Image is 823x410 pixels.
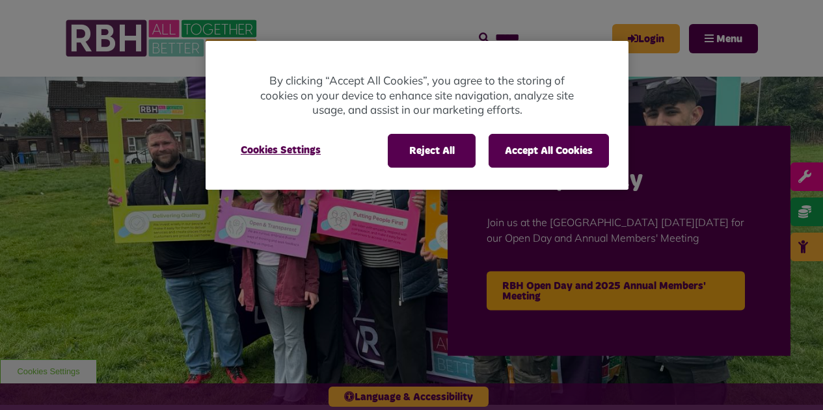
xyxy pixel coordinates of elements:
[258,73,576,118] p: By clicking “Accept All Cookies”, you agree to the storing of cookies on your device to enhance s...
[206,41,628,190] div: Cookie banner
[388,134,476,168] button: Reject All
[206,41,628,190] div: Privacy
[489,134,609,168] button: Accept All Cookies
[225,134,336,166] button: Cookies Settings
